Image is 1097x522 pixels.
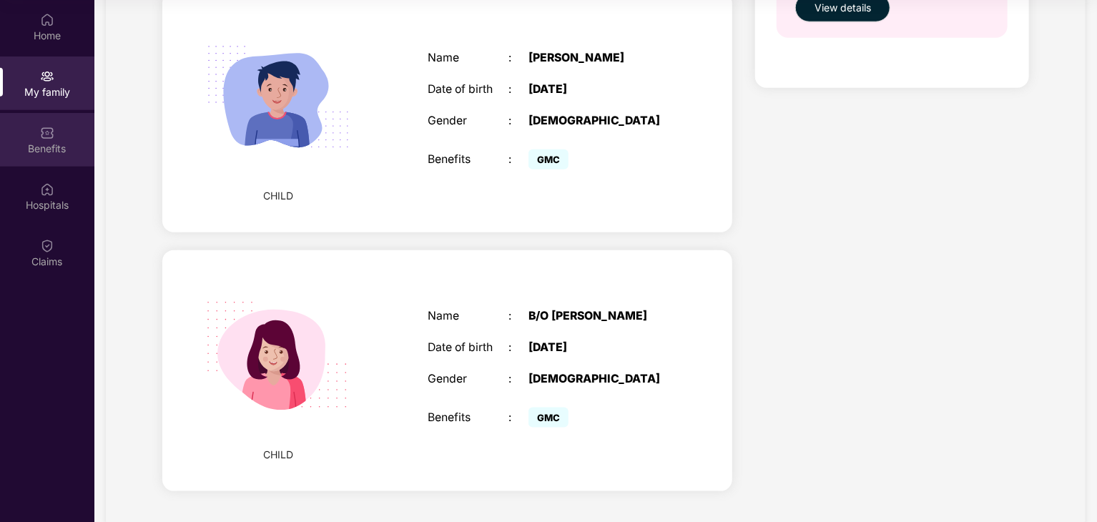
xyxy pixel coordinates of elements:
div: : [508,153,528,167]
div: : [508,83,528,97]
div: Benefits [428,153,508,167]
div: B/O [PERSON_NAME] [528,310,670,323]
div: Date of birth [428,83,508,97]
img: svg+xml;base64,PHN2ZyBpZD0iQmVuZWZpdHMiIHhtbG5zPSJodHRwOi8vd3d3LnczLm9yZy8yMDAwL3N2ZyIgd2lkdGg9Ij... [40,126,54,140]
div: : [508,51,528,65]
span: GMC [528,408,569,428]
div: Gender [428,114,508,128]
img: svg+xml;base64,PHN2ZyB4bWxucz0iaHR0cDovL3d3dy53My5vcmcvMjAwMC9zdmciIHdpZHRoPSIyMjQiIGhlaWdodD0iMT... [187,6,369,188]
img: svg+xml;base64,PHN2ZyBpZD0iSG9tZSIgeG1sbnM9Imh0dHA6Ly93d3cudzMub3JnLzIwMDAvc3ZnIiB3aWR0aD0iMjAiIG... [40,13,54,27]
img: svg+xml;base64,PHN2ZyB3aWR0aD0iMjAiIGhlaWdodD0iMjAiIHZpZXdCb3g9IjAgMCAyMCAyMCIgZmlsbD0ibm9uZSIgeG... [40,69,54,84]
div: [DATE] [528,83,670,97]
div: : [508,310,528,323]
img: svg+xml;base64,PHN2ZyBpZD0iSG9zcGl0YWxzIiB4bWxucz0iaHR0cDovL3d3dy53My5vcmcvMjAwMC9zdmciIHdpZHRoPS... [40,182,54,197]
div: [DEMOGRAPHIC_DATA] [528,373,670,386]
div: Name [428,310,508,323]
img: svg+xml;base64,PHN2ZyBpZD0iQ2xhaW0iIHhtbG5zPSJodHRwOi8vd3d3LnczLm9yZy8yMDAwL3N2ZyIgd2lkdGg9IjIwIi... [40,239,54,253]
div: Benefits [428,411,508,425]
div: [DEMOGRAPHIC_DATA] [528,114,670,128]
span: CHILD [263,447,293,463]
div: Name [428,51,508,65]
div: : [508,373,528,386]
img: svg+xml;base64,PHN2ZyB4bWxucz0iaHR0cDovL3d3dy53My5vcmcvMjAwMC9zdmciIHdpZHRoPSIyMjQiIGhlaWdodD0iMT... [187,265,369,446]
div: : [508,411,528,425]
div: [PERSON_NAME] [528,51,670,65]
div: : [508,341,528,355]
span: GMC [528,149,569,169]
div: Date of birth [428,341,508,355]
span: CHILD [263,188,293,204]
div: Gender [428,373,508,386]
div: [DATE] [528,341,670,355]
div: : [508,114,528,128]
